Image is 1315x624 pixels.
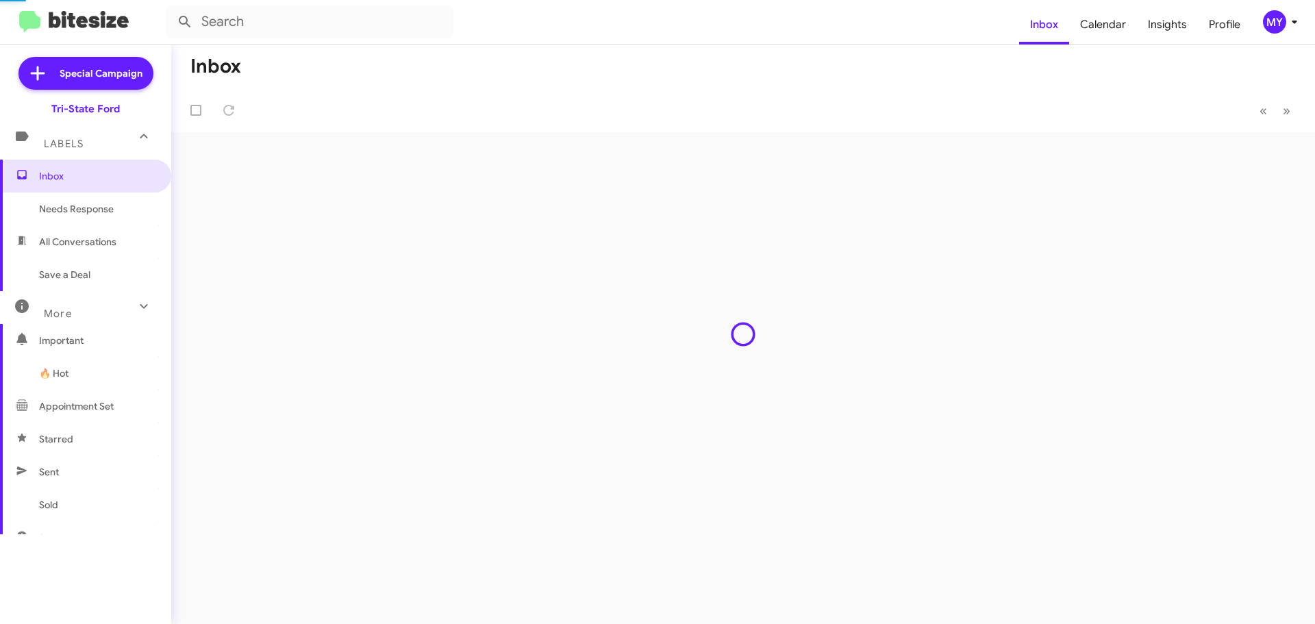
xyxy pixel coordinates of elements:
button: Previous [1251,97,1275,125]
div: Tri-State Ford [51,102,120,116]
span: Sold Responded [39,531,112,545]
span: More [44,308,72,320]
span: All Conversations [39,235,116,249]
div: MY [1263,10,1286,34]
span: » [1283,102,1290,119]
button: MY [1251,10,1300,34]
h1: Inbox [190,55,241,77]
nav: Page navigation example [1252,97,1299,125]
span: « [1260,102,1267,119]
a: Profile [1198,5,1251,45]
input: Search [166,5,453,38]
span: Important [39,334,155,347]
button: Next [1275,97,1299,125]
span: 🔥 Hot [39,366,68,380]
span: Labels [44,138,84,150]
a: Inbox [1019,5,1069,45]
a: Special Campaign [18,57,153,90]
span: Inbox [39,169,155,183]
span: Save a Deal [39,268,90,282]
a: Calendar [1069,5,1137,45]
span: Sent [39,465,59,479]
span: Sold [39,498,58,512]
a: Insights [1137,5,1198,45]
span: Starred [39,432,73,446]
span: Special Campaign [60,66,142,80]
span: Needs Response [39,202,155,216]
span: Appointment Set [39,399,114,413]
